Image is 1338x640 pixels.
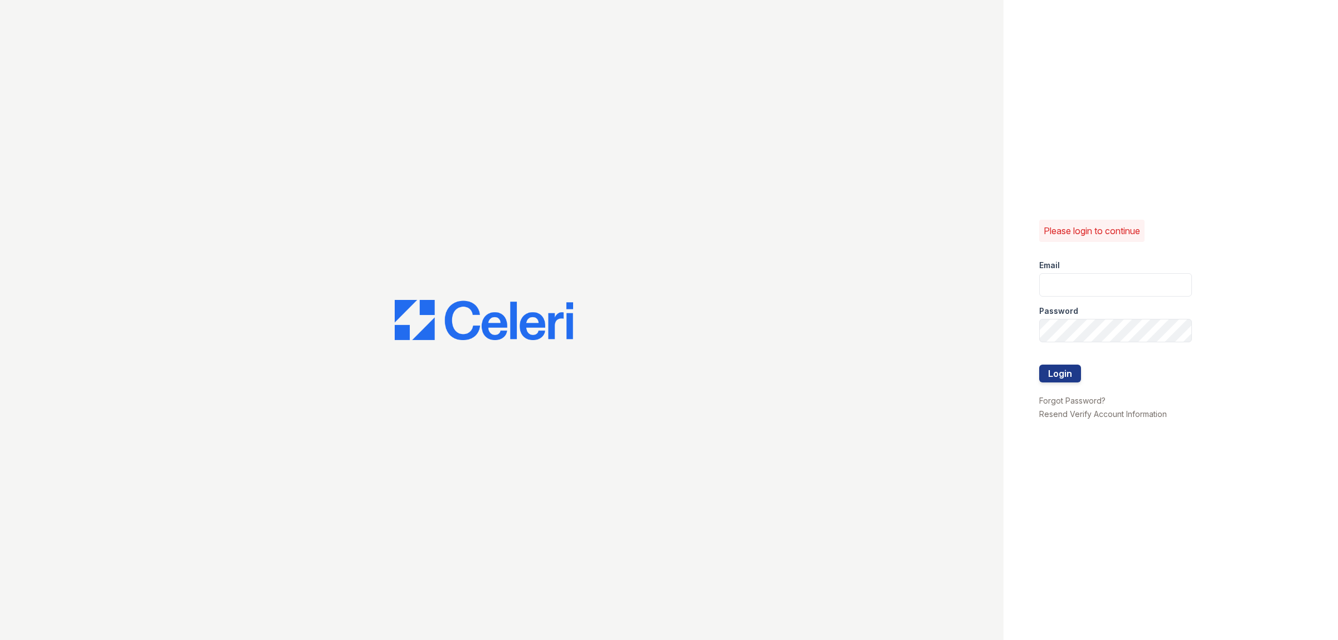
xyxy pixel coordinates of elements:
a: Resend Verify Account Information [1039,409,1167,419]
button: Login [1039,365,1081,382]
img: CE_Logo_Blue-a8612792a0a2168367f1c8372b55b34899dd931a85d93a1a3d3e32e68fde9ad4.png [395,300,573,340]
a: Forgot Password? [1039,396,1106,405]
label: Password [1039,306,1078,317]
label: Email [1039,260,1060,271]
p: Please login to continue [1044,224,1140,237]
